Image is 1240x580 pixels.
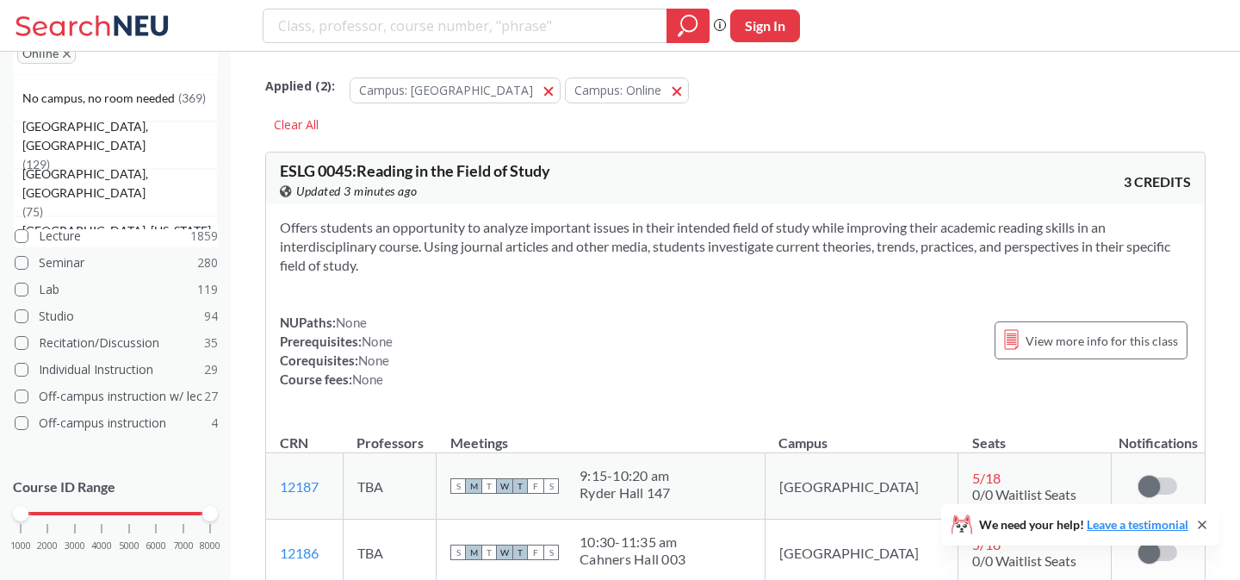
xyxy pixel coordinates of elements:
span: Campus: Online [574,82,661,98]
label: Lecture [15,225,218,247]
span: View more info for this class [1026,330,1178,352]
span: Campus: [GEOGRAPHIC_DATA] [359,82,533,98]
label: Recitation/Discussion [15,332,218,354]
span: None [362,334,393,349]
span: W [497,545,512,560]
label: Seminar [15,252,218,274]
span: None [358,352,389,368]
div: magnifying glass [666,9,710,43]
span: No campus, no room needed [22,89,178,108]
span: 119 [197,280,218,299]
label: Off-campus instruction [15,412,218,434]
span: 5 / 18 [972,470,1001,486]
th: Campus [765,416,958,453]
span: 8000 [200,541,220,551]
label: Lab [15,278,218,301]
a: 12187 [280,478,319,495]
span: [GEOGRAPHIC_DATA], [GEOGRAPHIC_DATA] [22,117,217,155]
span: S [450,545,466,560]
span: 4 [211,414,218,433]
span: S [450,478,466,494]
span: None [336,315,367,330]
span: ( 369 ) [178,90,206,105]
span: [GEOGRAPHIC_DATA], [GEOGRAPHIC_DATA] [22,165,217,203]
span: 35 [204,334,218,352]
span: S [543,478,559,494]
a: 12186 [280,545,319,561]
span: T [512,545,528,560]
span: T [481,478,497,494]
button: Sign In [730,9,800,42]
div: Cahners Hall 003 [580,551,685,568]
th: Professors [343,416,436,453]
span: F [528,478,543,494]
svg: magnifying glass [678,14,698,38]
span: W [497,478,512,494]
span: Applied ( 2 ): [265,77,335,96]
div: Ryder Hall 147 [580,484,671,502]
div: 10:30 - 11:35 am [580,533,685,551]
span: We need your help! [979,519,1188,531]
td: TBA [343,453,436,520]
span: 7000 [173,541,194,551]
div: CRN [280,433,308,452]
section: Offers students an opportunity to analyze important issues in their intended field of study while... [280,218,1191,275]
span: F [528,545,543,560]
th: Meetings [437,416,766,453]
span: T [481,545,497,560]
label: Studio [15,305,218,327]
span: 0/0 Waitlist Seats [972,486,1076,502]
div: NUPaths: Prerequisites: Corequisites: Course fees: [280,313,393,389]
button: Campus: Online [565,78,689,103]
div: 9:15 - 10:20 am [580,467,671,484]
span: ( 129 ) [22,157,50,172]
div: Clear All [265,112,327,138]
span: 4000 [91,541,112,551]
span: None [352,371,383,387]
span: Updated 3 minutes ago [296,182,418,201]
span: 5000 [119,541,139,551]
span: OnlineX to remove pill [17,43,76,64]
span: 27 [204,387,218,406]
span: M [466,545,481,560]
th: Seats [958,416,1111,453]
span: 280 [197,253,218,272]
span: 3 CREDITS [1124,172,1191,191]
span: 0/0 Waitlist Seats [972,552,1076,569]
span: T [512,478,528,494]
span: 1859 [190,227,218,246]
span: 1000 [10,541,31,551]
div: [GEOGRAPHIC_DATA]X to remove pillOnlineX to remove pillDropdown arrowNo campus, no room needed(36... [13,13,218,74]
label: Off-campus instruction w/ lec [15,385,218,408]
svg: X to remove pill [63,50,71,58]
button: Campus: [GEOGRAPHIC_DATA] [350,78,561,103]
span: 6000 [146,541,166,551]
span: M [466,478,481,494]
p: Course ID Range [13,477,218,497]
th: Notifications [1111,416,1205,453]
a: Leave a testimonial [1087,517,1188,532]
input: Class, professor, course number, "phrase" [276,11,654,41]
span: ( 75 ) [22,204,43,219]
span: [GEOGRAPHIC_DATA], [US_STATE] [22,221,214,240]
span: S [543,545,559,560]
span: ESLG 0045 : Reading in the Field of Study [280,161,550,180]
span: 3000 [65,541,85,551]
span: 94 [204,307,218,326]
label: Individual Instruction [15,359,218,381]
td: [GEOGRAPHIC_DATA] [765,453,958,520]
span: 2000 [37,541,58,551]
span: 29 [204,360,218,379]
